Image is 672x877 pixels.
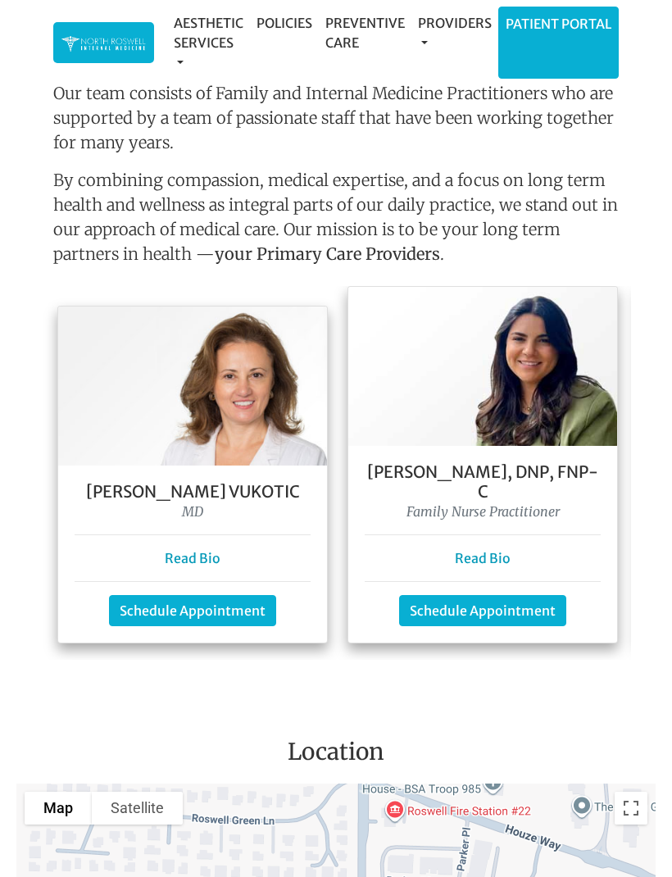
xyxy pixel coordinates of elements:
a: Policies [250,7,319,39]
h5: [PERSON_NAME], DNP, FNP- C [365,462,601,502]
a: Schedule Appointment [109,595,276,626]
h5: [PERSON_NAME] Vukotic [75,482,311,502]
a: Aesthetic Services [167,7,250,79]
img: North Roswell Internal Medicine [61,34,146,53]
p: By combining compassion, medical expertise, and a focus on long term health and wellness as integ... [53,168,619,273]
p: Our team consists of Family and Internal Medicine Practitioners who are supported by a team of pa... [53,81,619,155]
a: Preventive Care [319,7,411,59]
a: Schedule Appointment [399,595,566,626]
img: Dr. Goga Vukotis [58,307,327,466]
a: Read Bio [165,550,220,566]
strong: your Primary Care Providers [215,243,440,264]
a: Read Bio [455,550,511,566]
i: Family Nurse Practitioner [406,503,560,520]
h3: Location [12,738,660,773]
a: Providers [411,7,498,59]
button: Show satellite imagery [92,792,183,825]
a: Patient Portal [499,7,618,40]
button: Toggle fullscreen view [615,792,647,825]
i: MD [182,503,203,520]
button: Show street map [25,792,92,825]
